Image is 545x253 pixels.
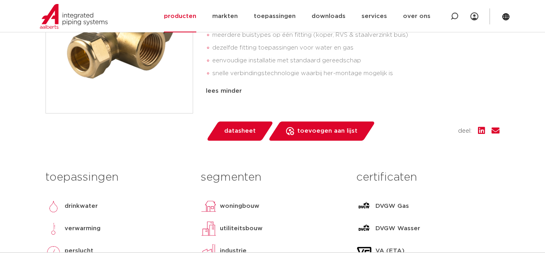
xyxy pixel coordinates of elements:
a: datasheet [206,122,274,141]
li: dezelfde fitting toepassingen voor water en gas [212,42,500,54]
p: DVGW Gas [375,201,409,211]
img: woningbouw [201,198,217,214]
img: DVGW Wasser [356,221,372,237]
p: woningbouw [220,201,259,211]
h3: certificaten [356,169,500,185]
img: drinkwater [45,198,61,214]
span: toevoegen aan lijst [297,125,357,137]
h3: segmenten [201,169,344,185]
span: datasheet [224,125,256,137]
img: utiliteitsbouw [201,221,217,237]
p: DVGW Wasser [375,224,420,233]
p: drinkwater [65,201,98,211]
span: deel: [458,126,472,136]
li: meerdere buistypes op één fitting (koper, RVS & staalverzinkt buis) [212,29,500,42]
p: verwarming [65,224,101,233]
div: lees minder [206,86,500,96]
img: verwarming [45,221,61,237]
li: snelle verbindingstechnologie waarbij her-montage mogelijk is [212,67,500,80]
h3: toepassingen [45,169,189,185]
li: eenvoudige installatie met standaard gereedschap [212,54,500,67]
p: utiliteitsbouw [220,224,263,233]
img: DVGW Gas [356,198,372,214]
